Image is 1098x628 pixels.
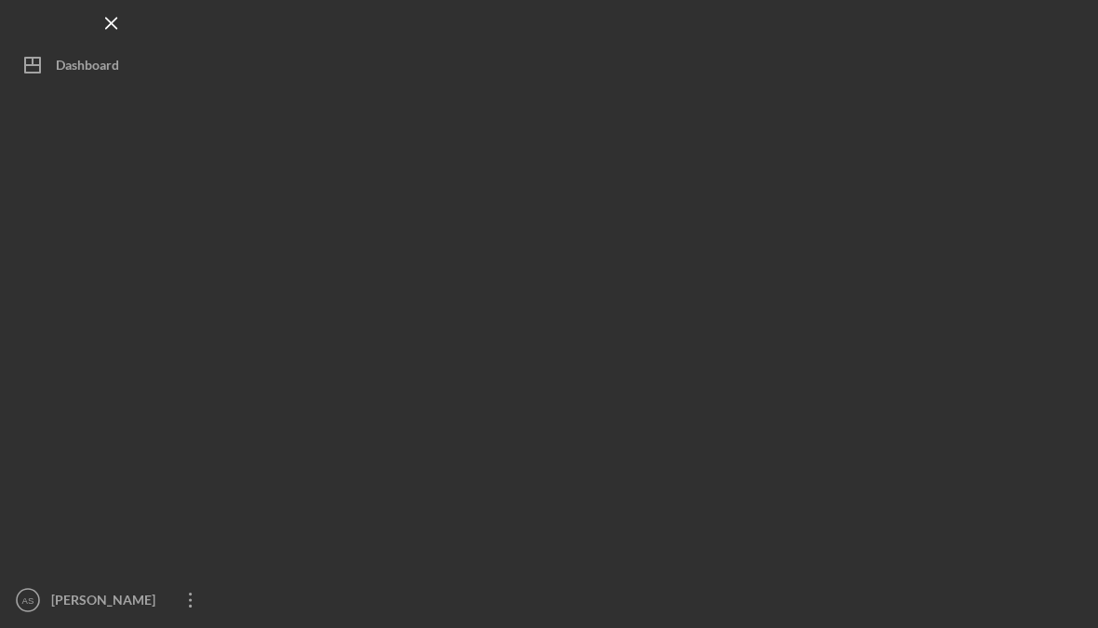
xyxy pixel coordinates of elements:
[56,47,119,88] div: Dashboard
[47,581,167,623] div: [PERSON_NAME]
[9,581,214,619] button: AS[PERSON_NAME]
[22,595,34,606] text: AS
[9,47,214,84] button: Dashboard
